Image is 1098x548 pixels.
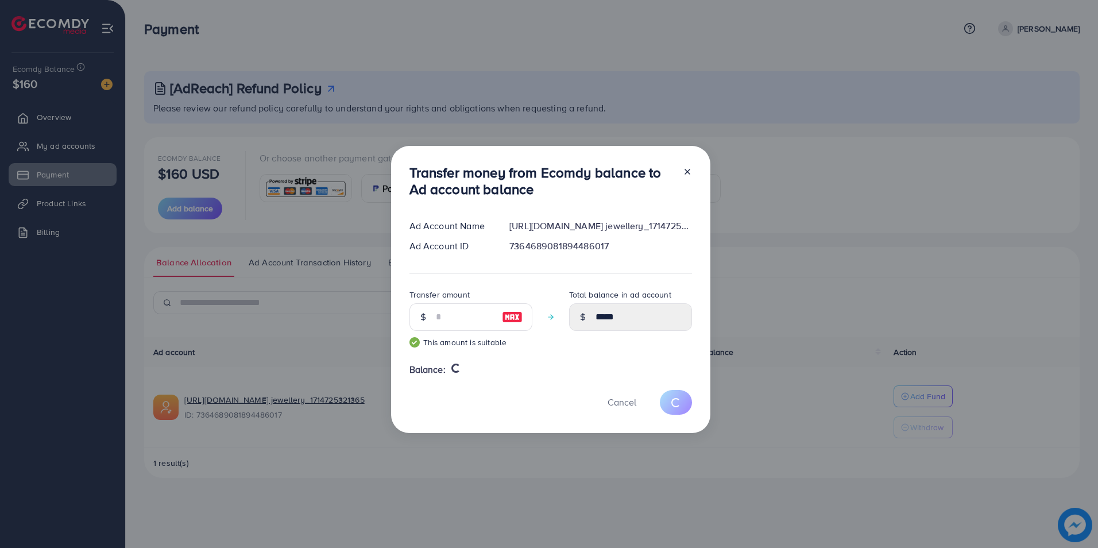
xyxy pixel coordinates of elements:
div: Ad Account Name [400,219,501,233]
div: [URL][DOMAIN_NAME] jewellery_1714725321365 [500,219,701,233]
label: Total balance in ad account [569,289,671,300]
span: Balance: [409,363,446,376]
button: Cancel [593,390,651,415]
span: Cancel [608,396,636,408]
h3: Transfer money from Ecomdy balance to Ad account balance [409,164,674,198]
img: image [502,310,523,324]
label: Transfer amount [409,289,470,300]
div: Ad Account ID [400,240,501,253]
div: 7364689081894486017 [500,240,701,253]
small: This amount is suitable [409,337,532,348]
img: guide [409,337,420,348]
